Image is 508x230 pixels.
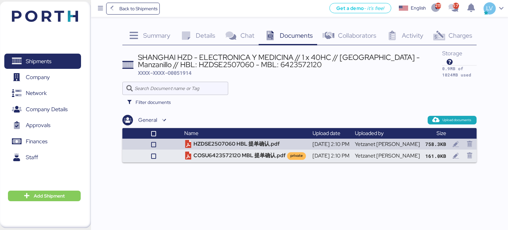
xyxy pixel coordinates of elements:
a: Company [4,70,81,85]
span: Upload documents [443,117,471,123]
div: General [138,116,157,124]
a: Back to Shipments [106,3,160,15]
div: SHANGHAI HZD - ELECTRONICA Y MEDICINA // 1 x 40HC // [GEOGRAPHIC_DATA] - Manzanillo // HBL: HZDSE... [138,54,442,69]
a: Shipments [4,54,81,69]
span: XXXX-XXXX-O0051914 [138,69,191,76]
span: Shipments [26,57,51,66]
span: Activity [402,31,423,40]
span: Documents [280,31,313,40]
a: Company Details [4,102,81,117]
button: Filter documents [122,96,176,108]
td: 758.3KB [423,139,449,150]
a: Staff [4,150,81,165]
span: Charges [448,31,472,40]
span: Size [437,130,446,137]
span: Storage [442,49,462,57]
button: Add Shipment [8,191,81,201]
a: Approvals [4,118,81,133]
div: private [290,153,303,159]
span: Collaborators [338,31,376,40]
td: 161.0KB [423,150,449,162]
span: Company [26,72,50,82]
td: COSU6423572120 MBL 提单确认.pdf [182,150,310,162]
span: Finances [26,137,47,146]
span: Upload date [313,130,340,137]
span: Approvals [26,120,50,130]
div: English [411,5,426,12]
span: Filter documents [136,98,171,106]
a: Finances [4,134,81,149]
span: Chat [240,31,254,40]
span: Details [196,31,215,40]
a: Network [4,86,81,101]
button: Upload documents [428,116,477,124]
span: LV [486,4,493,13]
span: Staff [26,153,38,162]
span: Name [184,130,198,137]
td: HZDSE2507060 HBL 提单确认.pdf [182,139,310,150]
input: Search Document name or Tag [135,82,224,95]
span: Back to Shipments [119,5,157,13]
span: Uploaded by [355,130,384,137]
span: Network [26,88,47,98]
button: Menu [95,3,106,14]
span: Add Shipment [34,192,65,200]
div: 0.9MB of 1024MB used [442,66,477,78]
span: Summary [143,31,170,40]
td: [DATE] 2:10 PM [310,150,352,162]
span: Company Details [26,105,67,114]
td: Yetzanet [PERSON_NAME] [352,150,423,162]
td: [DATE] 2:10 PM [310,139,352,150]
td: Yetzanet [PERSON_NAME] [352,139,423,150]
